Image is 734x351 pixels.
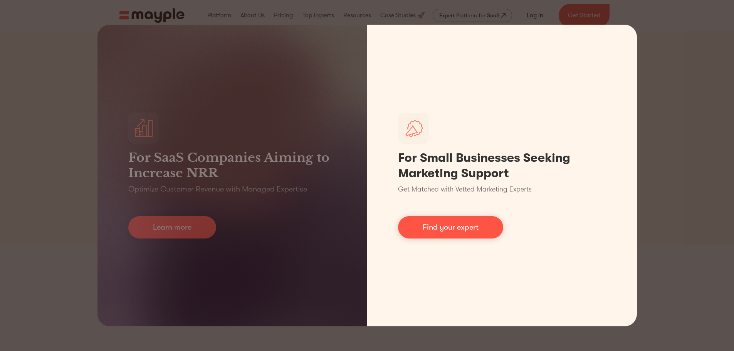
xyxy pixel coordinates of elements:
[398,150,606,181] h1: For Small Businesses Seeking Marketing Support
[128,150,336,181] h3: For SaaS Companies Aiming to Increase NRR
[128,216,216,238] a: Learn more
[398,216,503,238] a: Find your expert
[398,184,532,195] p: Get Matched with Vetted Marketing Experts
[128,184,307,195] p: Optimize Customer Revenue with Managed Expertise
